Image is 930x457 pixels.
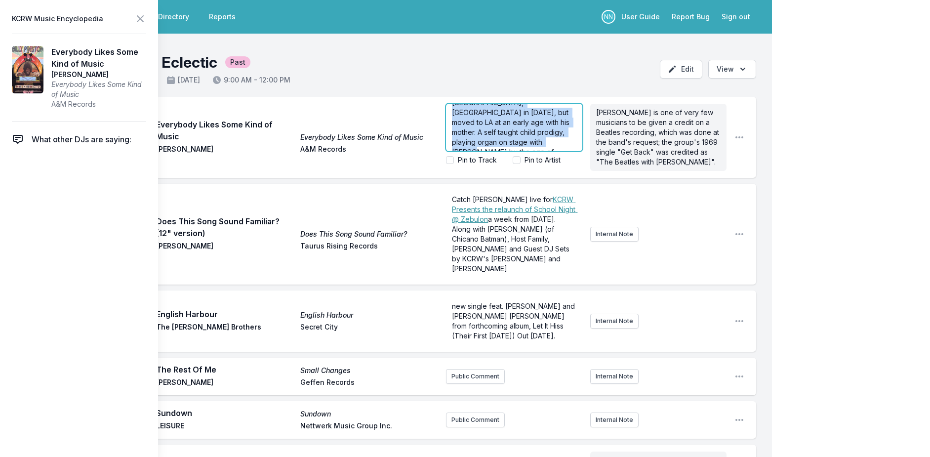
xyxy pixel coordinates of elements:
span: 9:00 AM - 12:00 PM [212,75,290,85]
button: Internal Note [590,369,639,384]
button: Internal Note [590,413,639,427]
button: Open playlist item options [734,415,744,425]
span: Does This Song Sound Familiar? (12" version) [156,215,294,239]
button: Sign out [716,8,756,26]
a: Reports [203,8,242,26]
span: new single feat. [PERSON_NAME] and [PERSON_NAME] [PERSON_NAME] from forthcoming album, Let It His... [452,302,577,340]
span: Does This Song Sound Familiar? [300,229,439,239]
span: Small Changes [300,366,439,375]
span: Sundown [300,409,439,419]
a: Report Bug [666,8,716,26]
span: [PERSON_NAME] [156,144,294,156]
span: English Harbour [156,308,294,320]
button: Open options [708,60,756,79]
span: Everybody Likes Some Kind of Music [300,132,439,142]
span: LEISURE [156,421,294,433]
span: Sundown [156,407,294,419]
span: a week from [DATE]. Along with [PERSON_NAME] (of Chicano Batman), Host Family, [PERSON_NAME] and ... [452,215,571,273]
span: Catch [PERSON_NAME] live for [452,195,553,204]
span: The Rest Of Me [156,364,294,375]
span: [PERSON_NAME] [51,70,146,80]
label: Pin to Track [458,155,497,165]
button: Internal Note [590,314,639,329]
span: Taurus Rising Records [300,241,439,253]
button: Open playlist item options [734,372,744,381]
span: A&M Records [300,144,439,156]
span: [PERSON_NAME] [156,377,294,389]
button: Internal Note [590,227,639,242]
button: Open playlist item options [734,316,744,326]
span: What other DJs are saying: [32,133,131,145]
span: A&M Records [51,99,146,109]
span: The [PERSON_NAME] Brothers [156,322,294,334]
span: Nettwerk Music Group Inc. [300,421,439,433]
button: Edit [660,60,702,79]
span: Secret City [300,322,439,334]
span: Everybody Likes Some Kind of Music [156,119,294,142]
span: Geffen Records [300,377,439,389]
span: Past [225,56,250,68]
span: [PERSON_NAME] is one of very few musicians to be given a credit on a Beatles recording, which was... [596,108,721,166]
img: Everybody Likes Some Kind of Music [12,46,43,93]
button: Open playlist item options [734,229,744,239]
span: [DATE] [166,75,200,85]
span: Everybody Likes Some Kind of Music [51,46,146,70]
span: Everybody Likes Some Kind of Music [51,80,146,99]
button: Public Comment [446,369,505,384]
button: Public Comment [446,413,505,427]
a: User Guide [615,8,666,26]
button: Open playlist item options [734,132,744,142]
span: KCRW Music Encyclopedia [12,12,103,26]
span: English Harbour [300,310,439,320]
p: Nassir Nassirzadeh [602,10,615,24]
a: KCRW Presents the relaunch of School Night @ Zebulon [452,195,577,223]
label: Pin to Artist [525,155,561,165]
span: [PERSON_NAME] [156,241,294,253]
